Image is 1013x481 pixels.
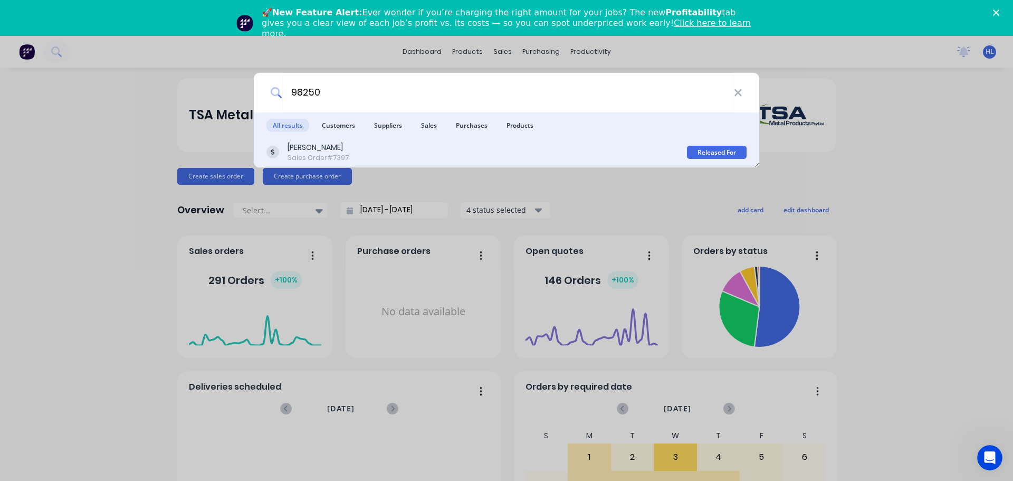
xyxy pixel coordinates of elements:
b: Profitability [665,7,722,17]
input: Start typing a customer or supplier name to create a new order... [282,73,734,112]
div: Sales Order #7397 [288,153,349,163]
div: Released For Production [687,146,747,159]
span: Purchases [450,119,494,132]
span: Customers [316,119,361,132]
iframe: Intercom live chat [977,445,1002,470]
a: Click here to learn more. [262,18,751,39]
span: Products [500,119,540,132]
img: Profile image for Team [236,15,253,32]
div: 🚀 Ever wonder if you’re charging the right amount for your jobs? The new tab gives you a clear vi... [262,7,760,39]
span: All results [266,119,309,132]
span: Suppliers [368,119,408,132]
div: Close [993,10,1004,16]
b: New Feature Alert: [272,7,362,17]
span: Sales [415,119,443,132]
div: [PERSON_NAME] [288,142,349,153]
